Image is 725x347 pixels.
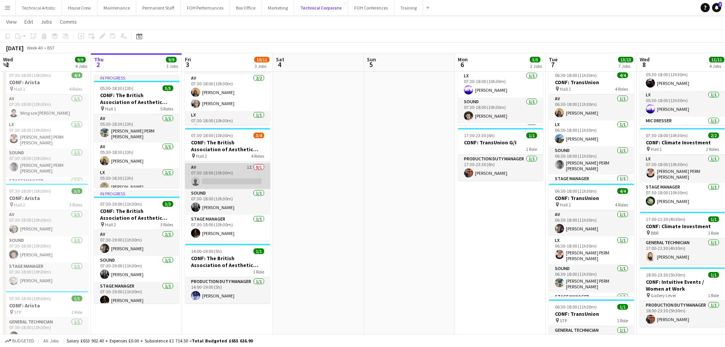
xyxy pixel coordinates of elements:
[651,230,658,236] span: BBR
[549,94,634,120] app-card-role: AV1/106:30-18:00 (11h30m)[PERSON_NAME]
[262,0,294,15] button: Marketing
[94,230,179,256] app-card-role: AV1/107:30-19:00 (11h30m)[PERSON_NAME]
[94,282,179,308] app-card-role: Stage Manager1/107:30-19:00 (11h30m)[PERSON_NAME]
[166,63,178,69] div: 3 Jobs
[640,128,725,209] div: 07:30-18:00 (10h30m)2/2CONF: Climate Investment Hall 12 RolesLX1/107:30-18:00 (10h30m)[PERSON_NAM...
[69,86,82,92] span: 4 Roles
[160,222,173,227] span: 3 Roles
[615,202,628,208] span: 4 Roles
[72,296,82,301] span: 1/1
[185,189,270,215] app-card-role: Sound1/107:30-18:00 (10h30m)[PERSON_NAME]
[3,184,88,288] div: 07:30-18:00 (10h30m)3/3CONF: Arista Hall 23 RolesAV1/107:30-18:00 (10h30m)[PERSON_NAME]Sound1/107...
[163,201,173,207] span: 3/3
[253,269,264,275] span: 1 Role
[97,0,136,15] button: Maintenance
[464,133,495,138] span: 17:30-23:30 (6h)
[185,128,270,241] div: 07:30-18:00 (10h30m)3/4CONF: The British Association of Aesthetic Plastic Surgeons Hall 24 RolesA...
[549,195,634,201] h3: CONF: TransUnion
[251,153,264,159] span: 4 Roles
[3,195,88,201] h3: CONF: Arista
[639,60,650,69] span: 8
[275,60,284,69] span: 4
[706,146,719,152] span: 2 Roles
[709,63,724,69] div: 4 Jobs
[253,133,264,138] span: 3/4
[185,244,270,303] div: 14:00-19:00 (5h)1/1CONF: The British Association of Aesthetic Plastic Surgeons1 RoleProduction Du...
[230,0,262,15] button: Box Office
[708,293,719,298] span: 1 Role
[75,57,86,62] span: 9/9
[458,123,543,149] app-card-role: Stage Manager1/1
[548,60,558,69] span: 7
[618,63,633,69] div: 7 Jobs
[549,79,634,86] h3: CONF: TransUnion
[94,92,179,106] h3: CONF: The British Association of Aesthetic Plastic Surgeons
[646,133,688,138] span: 07:30-18:00 (10h30m)
[42,338,60,344] span: All jobs
[3,68,88,181] div: 07:30-18:00 (10h30m)4/4CONF: Arista Hall 14 RolesAV1/107:30-18:00 (10h30m)Wing sze [PERSON_NAME]L...
[549,146,634,174] app-card-role: Sound1/106:30-18:00 (11h30m)[PERSON_NAME] PERM [PERSON_NAME]
[185,277,270,303] app-card-role: Production Duty Manager1/114:00-19:00 (5h)[PERSON_NAME]
[60,18,77,25] span: Comms
[549,310,634,317] h3: CONF: TransUnion
[3,79,88,86] h3: CONF: Arista
[549,236,634,264] app-card-role: LX1/106:30-18:00 (11h30m)[PERSON_NAME] PERM [PERSON_NAME]
[712,3,721,12] a: 7
[555,188,597,194] span: 06:30-18:00 (11h30m)
[94,190,179,303] div: In progress07:30-19:00 (11h30m)3/3CONF: The British Association of Aesthetic Plastic Surgeons Hal...
[94,190,179,197] div: In progress
[254,57,269,62] span: 10/11
[163,85,173,91] span: 5/5
[4,337,35,345] button: Budgeted
[640,301,725,327] app-card-role: Production Duty Manager1/118:00-23:30 (5h30m)[PERSON_NAME]
[458,72,543,98] app-card-role: LX1/107:30-18:00 (10h30m)[PERSON_NAME]
[640,183,725,209] app-card-role: Stage Manager1/107:30-18:00 (10h30m)[PERSON_NAME]
[185,111,270,137] app-card-role: LX1/107:30-18:00 (10h30m)
[560,86,571,92] span: Hall 1
[617,318,628,323] span: 1 Role
[72,72,82,78] span: 4/4
[640,212,725,264] app-job-card: 17:00-21:30 (4h30m)1/1CONF: Climate Investment BBR1 RoleGeneral Technician1/117:00-21:30 (4h30m)[...
[457,60,468,69] span: 6
[458,139,543,146] h3: CONF: TransUnion G/I
[3,236,88,262] app-card-role: Sound1/107:30-18:00 (10h30m)[PERSON_NAME]
[549,184,634,296] div: 06:30-18:00 (11h30m)4/4CONF: TransUnion Hall 24 RolesAV1/106:30-18:00 (11h30m)[PERSON_NAME]LX1/10...
[94,208,179,221] h3: CONF: The British Association of Aesthetic Plastic Surgeons
[3,177,88,203] app-card-role: Stage Manager1/1
[136,0,181,15] button: Permanent Staff
[6,44,24,52] div: [DATE]
[555,72,597,78] span: 06:30-18:00 (11h30m)
[105,106,116,112] span: Hall 1
[526,146,537,152] span: 1 Role
[276,56,284,63] span: Sat
[617,188,628,194] span: 4/4
[255,63,269,69] div: 3 Jobs
[549,68,634,181] app-job-card: 06:30-18:00 (11h30m)4/4CONF: TransUnion Hall 14 RolesAV1/106:30-18:00 (11h30m)[PERSON_NAME]LX1/10...
[617,72,628,78] span: 4/4
[3,318,88,344] app-card-role: General Technician1/107:30-18:00 (10h30m)[PERSON_NAME]
[47,45,55,51] div: BST
[3,262,88,288] app-card-role: Stage Manager1/107:30-18:00 (10h30m)[PERSON_NAME]
[458,56,468,63] span: Mon
[6,18,17,25] span: View
[9,188,51,194] span: 07:30-18:00 (10h30m)
[366,60,376,69] span: 5
[458,98,543,123] app-card-role: Sound1/107:30-18:00 (10h30m)[PERSON_NAME]
[640,117,725,142] app-card-role: Mic Dresser1/105:30-18:00 (12h30m)
[640,56,650,63] span: Wed
[71,309,82,315] span: 1 Role
[24,18,33,25] span: Edit
[62,0,97,15] button: House Crew
[185,56,191,63] span: Fri
[191,248,222,254] span: 14:00-19:00 (5h)
[94,114,179,142] app-card-role: AV1/105:30-18:30 (13h)[PERSON_NAME] PERM [PERSON_NAME]
[640,91,725,117] app-card-role: LX1/105:30-18:00 (12h30m)[PERSON_NAME]
[185,255,270,269] h3: CONF: The British Association of Aesthetic Plastic Surgeons
[181,0,230,15] button: FOH Performances
[530,63,542,69] div: 2 Jobs
[3,56,13,63] span: Wed
[394,0,423,15] button: Training
[640,267,725,327] app-job-card: 18:00-23:30 (5h30m)1/1CONF: Intuitive Events / Women at Work Gallery Level1 RoleProduction Duty M...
